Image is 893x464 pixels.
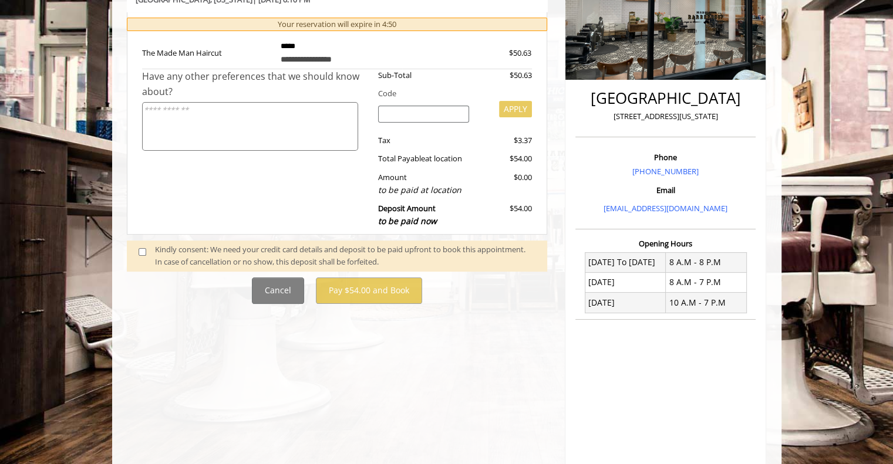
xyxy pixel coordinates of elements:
[478,202,532,228] div: $54.00
[578,186,753,194] h3: Email
[585,252,666,272] td: [DATE] To [DATE]
[499,101,532,117] button: APPLY
[369,171,478,197] div: Amount
[666,252,747,272] td: 8 A.M - 8 P.M
[369,69,478,82] div: Sub-Total
[127,18,548,31] div: Your reservation will expire in 4:50
[478,69,532,82] div: $50.63
[378,203,437,226] b: Deposit Amount
[585,272,666,292] td: [DATE]
[604,203,727,214] a: [EMAIL_ADDRESS][DOMAIN_NAME]
[369,153,478,165] div: Total Payable
[478,171,532,197] div: $0.00
[155,243,535,268] div: Kindly consent: We need your credit card details and deposit to be paid upfront to book this appo...
[575,239,756,248] h3: Opening Hours
[369,87,532,100] div: Code
[378,215,437,226] span: to be paid now
[478,134,532,147] div: $3.37
[316,277,422,304] button: Pay $54.00 and Book
[578,90,753,107] h2: [GEOGRAPHIC_DATA]
[467,47,531,59] div: $50.63
[666,293,747,313] td: 10 A.M - 7 P.M
[578,153,753,161] h3: Phone
[378,184,469,197] div: to be paid at location
[585,293,666,313] td: [DATE]
[632,166,699,177] a: [PHONE_NUMBER]
[578,110,753,123] p: [STREET_ADDRESS][US_STATE]
[666,272,747,292] td: 8 A.M - 7 P.M
[142,69,370,99] div: Have any other preferences that we should know about?
[478,153,532,165] div: $54.00
[142,35,272,69] td: The Made Man Haircut
[369,134,478,147] div: Tax
[252,277,304,304] button: Cancel
[425,153,462,164] span: at location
